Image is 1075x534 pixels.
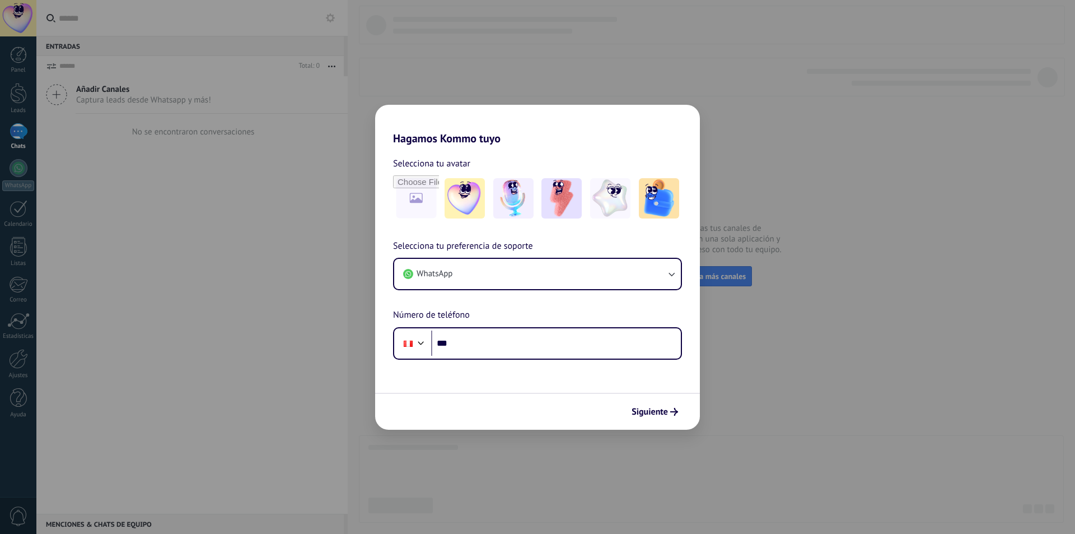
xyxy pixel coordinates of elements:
[417,268,452,280] span: WhatsApp
[393,239,533,254] span: Selecciona tu preferencia de soporte
[627,402,683,421] button: Siguiente
[493,178,534,219] img: -2.jpeg
[541,178,582,219] img: -3.jpeg
[639,178,679,219] img: -5.jpeg
[632,408,668,416] span: Siguiente
[445,178,485,219] img: -1.jpeg
[375,105,700,145] h2: Hagamos Kommo tuyo
[590,178,630,219] img: -4.jpeg
[393,308,470,323] span: Número de teléfono
[398,332,419,355] div: Peru: + 51
[394,259,681,289] button: WhatsApp
[393,156,470,171] span: Selecciona tu avatar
